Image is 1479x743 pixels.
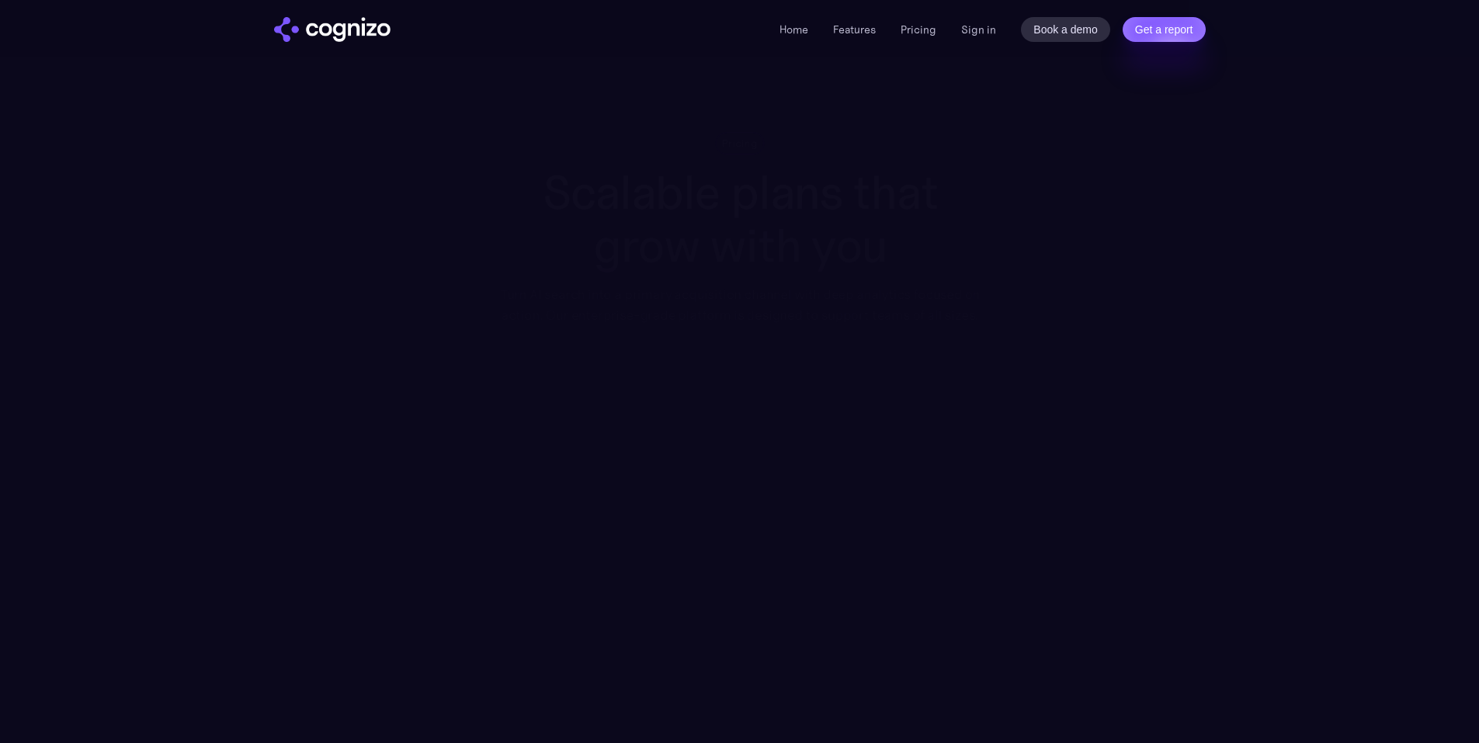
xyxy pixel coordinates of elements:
img: cognizo logo [274,17,391,42]
a: Home [779,23,808,36]
a: Book a demo [1021,17,1110,42]
a: home [274,17,391,42]
div: Pricing [722,136,758,151]
a: Features [833,23,876,36]
div: Turn AI search into a primary acquisition channel with deep analytics focused on action. Our ente... [488,284,991,325]
h1: Scalable plans that grow with you [488,166,991,273]
a: Sign in [961,20,996,39]
a: Pricing [901,23,936,36]
a: Get a report [1123,17,1206,42]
